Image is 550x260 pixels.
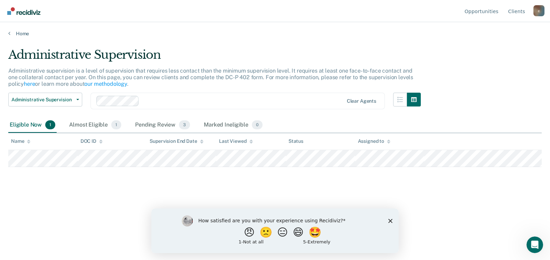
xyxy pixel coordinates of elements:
[533,5,544,16] button: Profile dropdown button
[11,138,30,144] div: Name
[358,138,390,144] div: Assigned to
[24,81,35,87] a: here
[84,81,127,87] a: our methodology
[8,67,413,87] p: Administrative supervision is a level of supervision that requires less contact than the minimum ...
[111,120,121,129] span: 1
[11,97,74,103] span: Administrative Supervision
[179,120,190,129] span: 3
[533,5,544,16] div: c
[68,118,123,133] div: Almost Eligible1
[150,138,203,144] div: Supervision End Date
[8,93,82,106] button: Administrative Supervision
[527,236,543,253] iframe: Intercom live chat
[219,138,253,144] div: Last Viewed
[202,118,264,133] div: Marked Ineligible0
[288,138,303,144] div: Status
[8,48,421,67] div: Administrative Supervision
[7,7,40,15] img: Recidiviz
[8,118,57,133] div: Eligible Now1
[45,120,55,129] span: 1
[80,138,103,144] div: DOC ID
[252,120,263,129] span: 0
[347,98,376,104] div: Clear agents
[151,208,399,253] iframe: Survey by Kim from Recidiviz
[134,118,191,133] div: Pending Review3
[8,30,542,37] a: Home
